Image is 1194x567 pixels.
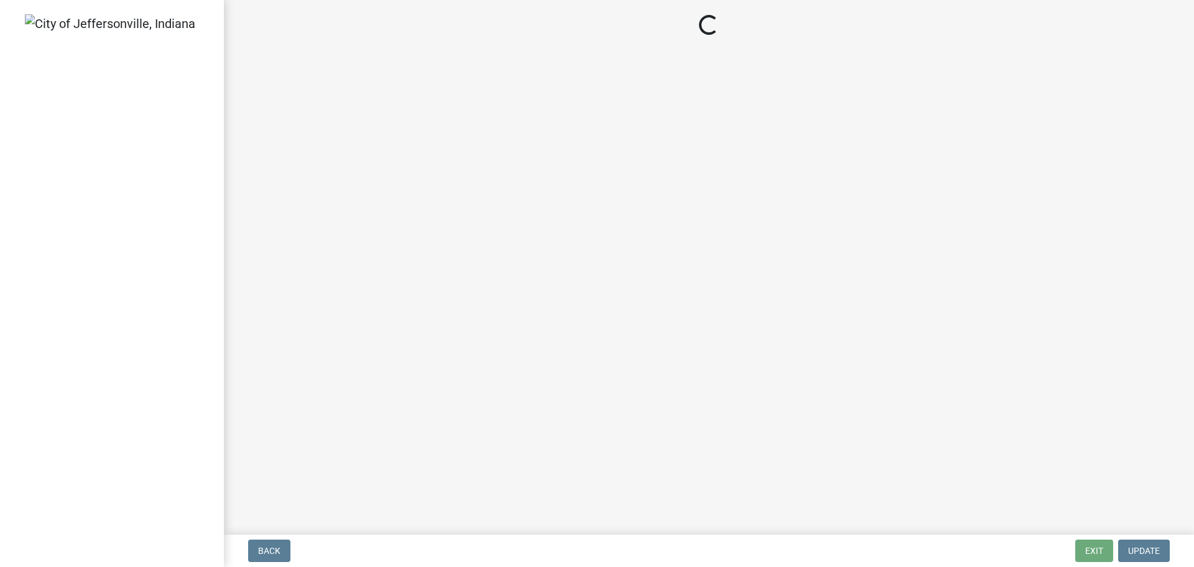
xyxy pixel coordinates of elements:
[25,14,195,33] img: City of Jeffersonville, Indiana
[1118,540,1170,562] button: Update
[1128,546,1160,556] span: Update
[248,540,290,562] button: Back
[258,546,280,556] span: Back
[1075,540,1113,562] button: Exit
